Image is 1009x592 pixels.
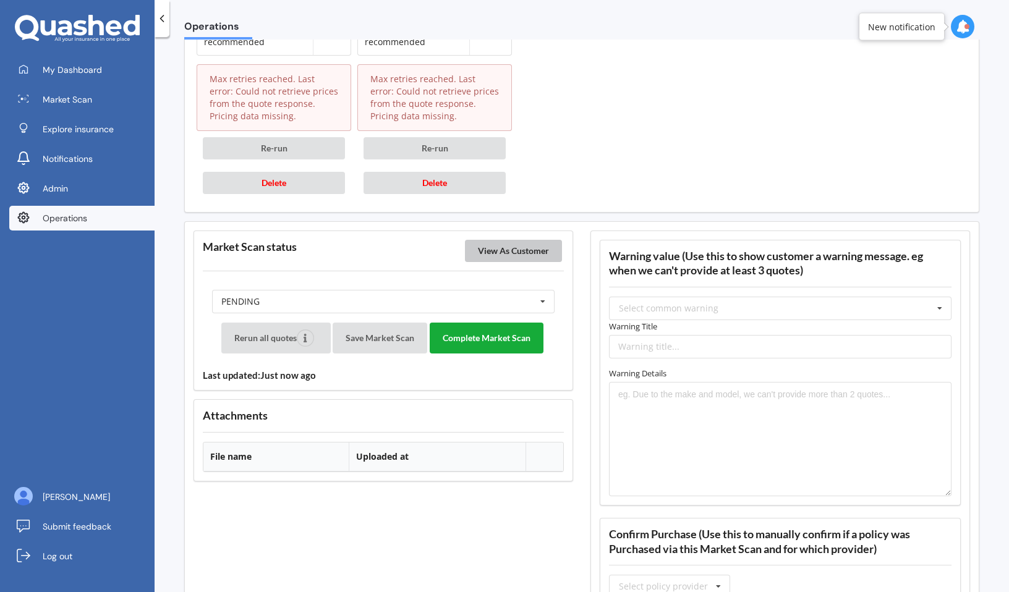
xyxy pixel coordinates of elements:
label: Warning Title [609,320,952,332]
button: Rerun all quotes [221,323,331,353]
h3: Confirm Purchase (Use this to manually confirm if a policy was Purchased via this Market Scan and... [609,527,952,556]
input: Warning title... [609,335,952,358]
p: Max retries reached. Last error: Could not retrieve prices from the quote response. Pricing data ... [210,73,338,122]
button: Save Market Scan [333,323,427,353]
h3: Attachments [203,408,564,423]
div: Select common warning [619,304,718,313]
span: Operations [184,20,252,37]
a: Admin [9,176,155,201]
button: Complete Market Scan [430,323,543,353]
a: Notifications [9,146,155,171]
td: recommended [197,28,313,55]
p: Max retries reached. Last error: Could not retrieve prices from the quote response. Pricing data ... [370,73,499,122]
a: Submit feedback [9,514,155,539]
span: Market Scan [43,93,92,106]
span: Operations [43,212,87,224]
label: Warning Details [609,367,952,379]
a: Explore insurance [9,117,155,142]
img: ALV-UjU6YHOUIM1AGx_4vxbOkaOq-1eqc8a3URkVIJkc_iWYmQ98kTe7fc9QMVOBV43MoXmOPfWPN7JjnmUwLuIGKVePaQgPQ... [14,487,33,505]
span: Delete [422,177,447,188]
div: PENDING [221,297,260,306]
h3: Warning value (Use this to show customer a warning message. eg when we can't provide at least 3 q... [609,249,952,277]
span: [PERSON_NAME] [43,491,110,503]
div: New notification [868,20,935,33]
button: Delete [203,172,345,194]
a: View As Customer [465,245,564,256]
span: Delete [262,177,286,188]
button: Delete [364,172,506,194]
td: recommended [358,28,469,55]
a: Market Scan [9,87,155,112]
div: Select policy provider [619,582,708,591]
span: Notifications [43,153,93,165]
a: Operations [9,206,155,230]
span: Log out [43,550,72,562]
span: Explore insurance [43,123,114,135]
h3: Market Scan status [203,240,297,254]
a: Log out [9,544,155,569]
a: My Dashboard [9,57,155,82]
span: My Dashboard [43,64,102,76]
th: File name [203,442,349,471]
button: Re-run [364,137,506,159]
h4: Last updated: Just now ago [203,370,564,381]
span: Admin [43,182,68,195]
button: Re-run [203,137,345,159]
span: Submit feedback [43,520,111,533]
button: View As Customer [465,240,562,262]
a: [PERSON_NAME] [9,484,155,509]
th: Uploaded at [349,442,526,471]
